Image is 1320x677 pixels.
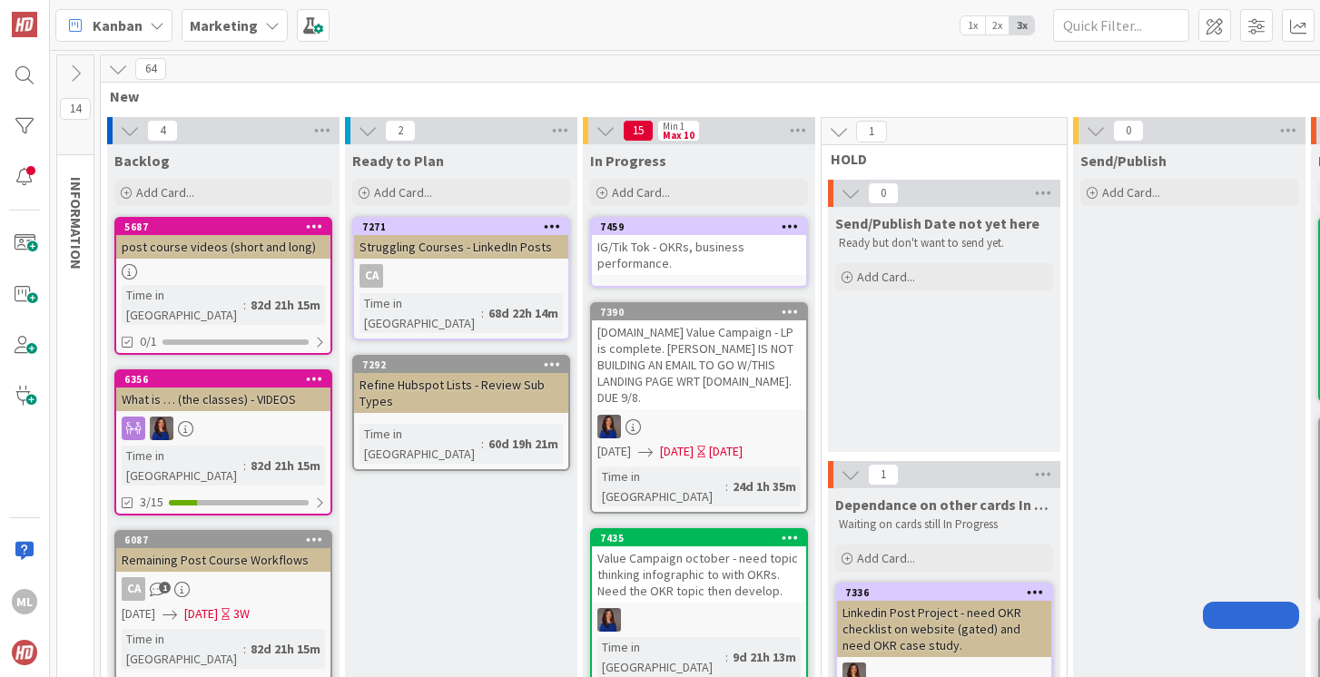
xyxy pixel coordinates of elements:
div: 7336Linkedin Post Project - need OKR checklist on website (gated) and need OKR case study. [837,584,1051,657]
a: 5687post course videos (short and long)Time in [GEOGRAPHIC_DATA]:82d 21h 15m0/1 [114,217,332,355]
div: 7271Struggling Courses - LinkedIn Posts [354,219,568,259]
div: Max 10 [663,131,694,140]
div: 7390 [592,304,806,320]
a: 7459IG/Tik Tok - OKRs, business performance. [590,217,808,288]
span: Add Card... [136,184,194,201]
div: Time in [GEOGRAPHIC_DATA] [122,285,243,325]
div: 7459 [600,221,806,233]
div: 82d 21h 15m [246,295,325,315]
div: SL [592,608,806,632]
div: 7459IG/Tik Tok - OKRs, business performance. [592,219,806,275]
div: 7390[DOMAIN_NAME] Value Campaign - LP is complete. [PERSON_NAME] IS NOT BUILDING AN EMAIL TO GO W... [592,304,806,409]
span: : [243,295,246,315]
span: Dependance on other cards In progress [835,495,1053,514]
div: 82d 21h 15m [246,456,325,476]
span: [DATE] [597,442,631,461]
div: 6087Remaining Post Course Workflows [116,532,330,572]
span: 14 [60,98,91,120]
div: Time in [GEOGRAPHIC_DATA] [122,629,243,669]
span: 2 [385,120,416,142]
span: [DATE] [660,442,694,461]
span: Kanban [93,15,143,36]
div: 5687 [116,219,330,235]
img: Visit kanbanzone.com [12,12,37,37]
b: Marketing [190,16,258,34]
div: 7292 [354,357,568,373]
div: 7390 [600,306,806,319]
span: : [481,434,484,454]
span: Add Card... [612,184,670,201]
span: 0 [1113,120,1144,142]
div: CA [354,264,568,288]
img: SL [597,415,621,438]
div: Min 1 [663,122,685,131]
span: 1 [856,121,887,142]
div: CA [360,264,383,288]
div: 7336 [845,586,1051,599]
div: 7435 [592,530,806,546]
span: 0 [868,182,899,204]
div: 7459 [592,219,806,235]
div: 7292 [362,358,568,371]
div: Time in [GEOGRAPHIC_DATA] [122,446,243,486]
div: SL [592,415,806,438]
img: SL [150,417,173,440]
span: Ready to Plan [352,152,444,170]
span: Add Card... [857,550,915,566]
div: Linkedin Post Project - need OKR checklist on website (gated) and need OKR case study. [837,601,1051,657]
span: 3/15 [140,493,163,512]
span: : [481,303,484,323]
span: In Progress [590,152,666,170]
div: 6087 [124,534,330,546]
div: 9d 21h 13m [728,647,801,667]
span: 4 [147,120,178,142]
div: 6087 [116,532,330,548]
div: IG/Tik Tok - OKRs, business performance. [592,235,806,275]
div: Remaining Post Course Workflows [116,548,330,572]
div: 7292Refine Hubspot Lists - Review Sub Types [354,357,568,413]
div: 82d 21h 15m [246,639,325,659]
div: 7435 [600,532,806,545]
div: 6356 [124,373,330,386]
div: 7271 [362,221,568,233]
span: : [243,639,246,659]
div: What is … (the classes) - VIDEOS [116,388,330,411]
div: 60d 19h 21m [484,434,563,454]
div: CA [116,577,330,601]
div: [DATE] [709,442,743,461]
span: 15 [623,120,654,142]
div: Time in [GEOGRAPHIC_DATA] [597,637,725,677]
span: 1 [868,464,899,486]
span: 64 [135,58,166,80]
div: 3W [233,604,250,623]
a: 7292Refine Hubspot Lists - Review Sub TypesTime in [GEOGRAPHIC_DATA]:60d 19h 21m [352,355,570,471]
span: 2x [985,16,1010,34]
span: : [243,456,246,476]
span: : [725,647,728,667]
span: Add Card... [857,269,915,285]
span: 3x [1010,16,1034,34]
p: Ready but don't want to send yet. [839,236,1049,250]
a: 7390[DOMAIN_NAME] Value Campaign - LP is complete. [PERSON_NAME] IS NOT BUILDING AN EMAIL TO GO W... [590,302,808,514]
span: [DATE] [122,604,155,623]
div: 6356 [116,371,330,388]
div: SL [116,417,330,440]
div: Refine Hubspot Lists - Review Sub Types [354,373,568,413]
span: [DATE] [184,604,218,623]
div: Time in [GEOGRAPHIC_DATA] [597,466,725,506]
div: 7336 [837,584,1051,601]
div: 68d 22h 14m [484,303,563,323]
div: Time in [GEOGRAPHIC_DATA] [360,293,481,333]
img: SL [597,608,621,632]
div: post course videos (short and long) [116,235,330,259]
div: 5687post course videos (short and long) [116,219,330,259]
span: 1 [159,582,171,594]
a: 6356What is … (the classes) - VIDEOSSLTime in [GEOGRAPHIC_DATA]:82d 21h 15m3/15 [114,369,332,515]
span: Send/Publish [1080,152,1167,170]
div: [DOMAIN_NAME] Value Campaign - LP is complete. [PERSON_NAME] IS NOT BUILDING AN EMAIL TO GO W/THI... [592,320,806,409]
div: ML [12,589,37,614]
span: Send/Publish Date not yet here [835,214,1039,232]
span: 0/1 [140,332,157,351]
div: 7435Value Campaign october - need topic thinking infographic to with OKRs. Need the OKR topic the... [592,530,806,603]
a: 7271Struggling Courses - LinkedIn PostsCATime in [GEOGRAPHIC_DATA]:68d 22h 14m [352,217,570,340]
